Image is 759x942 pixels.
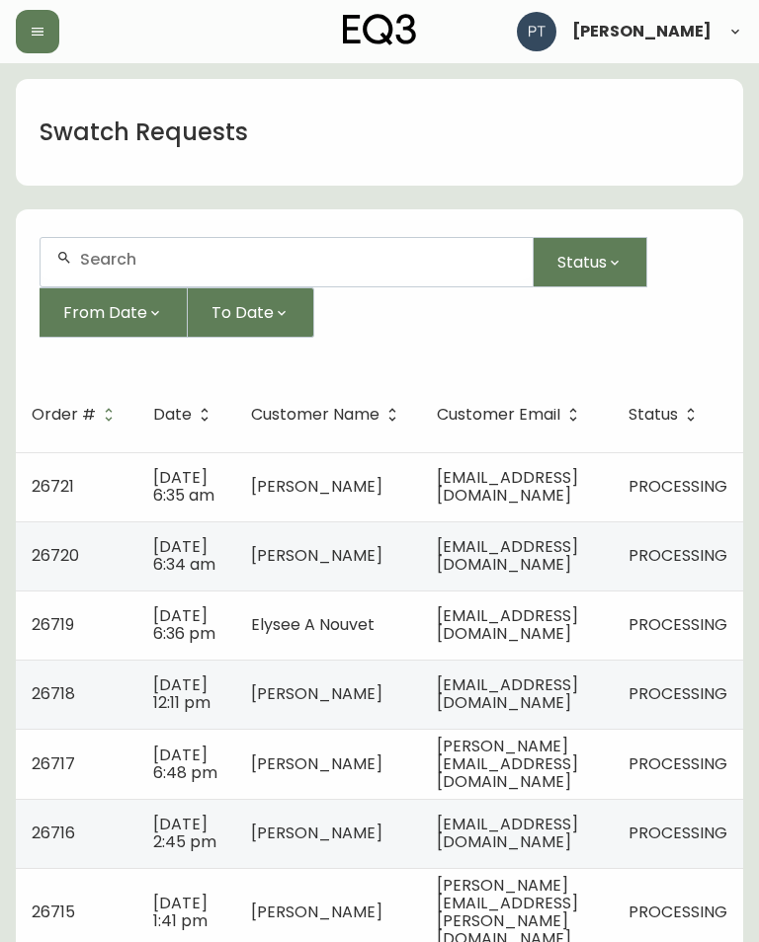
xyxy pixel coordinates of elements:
span: Customer Email [437,409,560,421]
span: From Date [63,300,147,325]
span: PROCESSING [629,752,727,775]
span: Elysee A Nouvet [251,613,375,636]
span: 26718 [32,682,75,705]
span: [PERSON_NAME] [251,752,382,775]
span: Status [629,409,678,421]
img: logo [343,14,416,45]
span: 26716 [32,822,75,844]
span: [EMAIL_ADDRESS][DOMAIN_NAME] [437,535,578,576]
span: [PERSON_NAME] [251,475,382,498]
button: To Date [188,287,314,338]
span: [DATE] 6:36 pm [153,604,215,645]
span: [EMAIL_ADDRESS][DOMAIN_NAME] [437,813,578,853]
span: PROCESSING [629,682,727,705]
span: 26720 [32,544,79,567]
span: Date [153,406,217,424]
span: PROCESSING [629,901,727,923]
span: 26719 [32,613,74,636]
span: [PERSON_NAME] [572,24,712,39]
span: [DATE] 12:11 pm [153,673,211,714]
span: [DATE] 2:45 pm [153,813,216,853]
span: [PERSON_NAME] [251,822,382,844]
span: Date [153,409,192,421]
span: [PERSON_NAME] [251,544,382,567]
span: [PERSON_NAME] [251,901,382,923]
input: Search [80,250,517,269]
span: Order # [32,409,96,421]
span: [DATE] 6:35 am [153,466,214,507]
span: 26717 [32,752,75,775]
span: 26715 [32,901,75,923]
span: [DATE] 6:34 am [153,535,215,576]
span: PROCESSING [629,613,727,636]
span: 26721 [32,475,74,498]
span: [DATE] 6:48 pm [153,744,217,784]
span: [EMAIL_ADDRESS][DOMAIN_NAME] [437,673,578,714]
button: From Date [40,287,188,338]
span: Customer Name [251,406,405,424]
span: [EMAIL_ADDRESS][DOMAIN_NAME] [437,466,578,507]
img: 986dcd8e1aab7847125929f325458823 [517,12,556,51]
span: Status [629,406,704,424]
span: To Date [211,300,274,325]
span: [EMAIL_ADDRESS][DOMAIN_NAME] [437,604,578,645]
span: [PERSON_NAME] [251,682,382,705]
span: [DATE] 1:41 pm [153,892,208,932]
span: PROCESSING [629,822,727,844]
span: PROCESSING [629,475,727,498]
span: Customer Name [251,409,379,421]
span: Status [557,250,607,275]
span: Customer Email [437,406,586,424]
h1: Swatch Requests [40,116,248,149]
span: [PERSON_NAME][EMAIL_ADDRESS][DOMAIN_NAME] [437,735,578,793]
button: Status [534,237,647,287]
span: PROCESSING [629,544,727,567]
span: Order # [32,406,122,424]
